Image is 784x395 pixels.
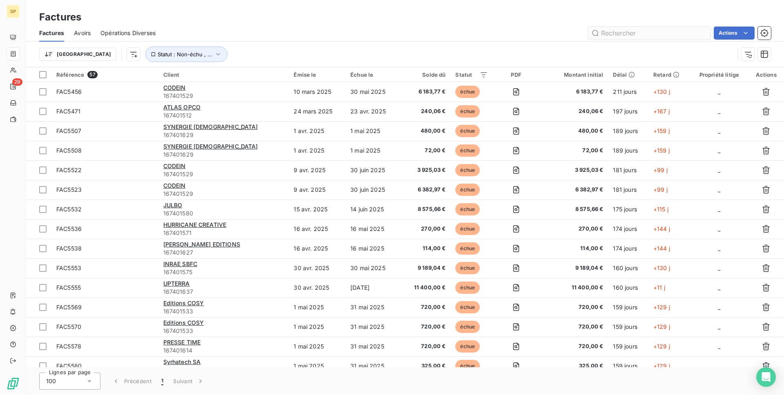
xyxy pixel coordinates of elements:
[455,125,480,137] span: échue
[289,82,345,102] td: 10 mars 2025
[455,340,480,353] span: échue
[653,127,670,134] span: +159 j
[56,206,82,213] span: FAC5532
[163,162,186,169] span: CODEIN
[350,71,396,78] div: Échue le
[289,200,345,219] td: 15 avr. 2025
[544,71,603,78] div: Montant initial
[695,71,744,78] div: Propriété litige
[56,88,82,95] span: FAC5456
[7,5,20,18] div: SP
[289,337,345,356] td: 1 mai 2025
[718,166,720,173] span: _
[345,278,401,297] td: [DATE]
[163,346,284,355] span: 167401614
[345,121,401,141] td: 1 mai 2025
[653,71,686,78] div: Retard
[455,223,480,235] span: échue
[653,264,670,271] span: +130 j
[718,362,720,369] span: _
[718,108,720,115] span: _
[163,131,284,139] span: 167401629
[718,88,720,95] span: _
[345,82,401,102] td: 30 mai 2025
[405,225,445,233] span: 270,00 €
[653,362,670,369] span: +129 j
[345,102,401,121] td: 23 avr. 2025
[294,71,341,78] div: Émise le
[56,108,80,115] span: FAC5471
[163,182,186,189] span: CODEIN
[163,268,284,276] span: 167401575
[56,264,81,271] span: FAC5553
[653,88,670,95] span: +130 j
[163,104,201,111] span: ATLAS OPCO
[345,180,401,200] td: 30 juin 2025
[158,51,212,58] span: Statut : Non-échu , ...
[544,362,603,370] span: 325,00 €
[163,229,284,237] span: 167401571
[455,71,488,78] div: Statut
[544,303,603,311] span: 720,00 €
[87,71,97,78] span: 57
[653,206,668,213] span: +115 j
[608,141,648,160] td: 189 jours
[405,88,445,96] span: 6 183,77 €
[39,48,116,61] button: [GEOGRAPHIC_DATA]
[653,284,665,291] span: +11 j
[455,262,480,274] span: échue
[455,105,480,118] span: échue
[405,323,445,331] span: 720,00 €
[168,373,209,390] button: Suivant
[345,239,401,258] td: 16 mai 2025
[39,10,81,24] h3: Factures
[56,166,82,173] span: FAC5522
[455,164,480,176] span: échue
[455,282,480,294] span: échue
[653,225,670,232] span: +144 j
[653,304,670,311] span: +129 j
[163,71,284,78] div: Client
[718,206,720,213] span: _
[608,102,648,121] td: 197 jours
[405,264,445,272] span: 9 189,04 €
[455,144,480,157] span: échue
[161,377,163,385] span: 1
[289,356,345,376] td: 1 mai 2025
[405,303,445,311] span: 720,00 €
[7,377,20,390] img: Logo LeanPay
[405,205,445,213] span: 8 575,66 €
[163,358,201,365] span: Syrhatech SA
[718,284,720,291] span: _
[608,337,648,356] td: 159 jours
[163,151,284,159] span: 167401629
[163,202,183,209] span: JULBO
[714,27,755,40] button: Actions
[718,245,720,252] span: _
[405,71,445,78] div: Solde dû
[56,186,82,193] span: FAC5523
[163,221,227,228] span: HURRICANE CREATIVE
[107,373,156,390] button: Précédent
[163,170,284,178] span: 167401529
[718,323,720,330] span: _
[345,258,401,278] td: 30 mai 2025
[608,258,648,278] td: 160 jours
[163,366,284,374] span: 167401630
[405,342,445,351] span: 720,00 €
[718,147,720,154] span: _
[756,367,776,387] div: Open Intercom Messenger
[163,143,258,150] span: SYNERGIE [DEMOGRAPHIC_DATA]
[718,127,720,134] span: _
[289,180,345,200] td: 9 avr. 2025
[289,297,345,317] td: 1 mai 2025
[608,82,648,102] td: 211 jours
[345,317,401,337] td: 31 mai 2025
[455,321,480,333] span: échue
[56,304,82,311] span: FAC5569
[163,111,284,120] span: 167401512
[46,377,56,385] span: 100
[544,225,603,233] span: 270,00 €
[608,278,648,297] td: 160 jours
[544,166,603,174] span: 3 925,03 €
